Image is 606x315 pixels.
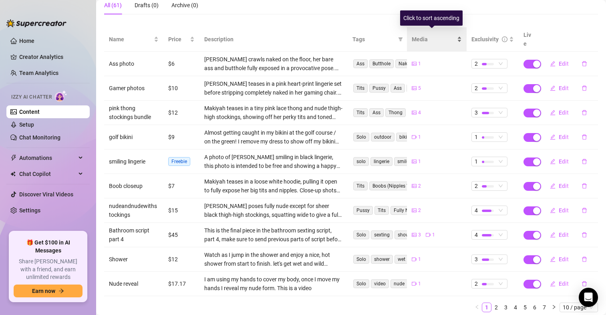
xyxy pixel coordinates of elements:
span: Edit [559,183,569,189]
button: Edit [544,253,575,266]
button: Edit [544,57,575,70]
span: 10 / page [563,303,595,312]
span: 1 [418,256,421,263]
span: edit [550,134,556,140]
span: 1 [418,280,421,288]
div: Almost getting caught in my bikini at the golf course / on the green! I remove my dress to show o... [204,128,343,146]
a: Chat Monitoring [19,134,60,141]
span: 3 [475,255,478,264]
a: Creator Analytics [19,50,83,63]
a: Team Analytics [19,70,58,76]
button: left [472,303,482,312]
span: Tits [353,108,368,117]
span: picture [412,110,417,115]
div: All (61) [104,1,122,10]
button: delete [575,131,594,143]
span: Chat Copilot [19,168,76,180]
span: Freebie [168,157,190,166]
span: Lingerie [407,84,430,93]
a: 7 [540,303,549,312]
div: Drafts (0) [135,1,159,10]
span: 2 [475,84,478,93]
span: edit [550,256,556,262]
span: Name [109,35,152,44]
span: video-camera [412,281,417,286]
span: Edit [559,85,569,91]
span: picture [412,184,417,188]
td: $7 [163,174,199,198]
div: A photo of [PERSON_NAME] smiling in black lingerie, this photo is intended to be free and showing... [204,153,343,170]
span: video [371,279,389,288]
span: 5 [418,85,421,92]
span: bikini [396,133,414,141]
span: Thong [385,108,406,117]
span: 2 [418,207,421,214]
span: 4 [475,206,478,215]
span: 🎁 Get $100 in AI Messages [14,239,83,254]
button: delete [575,277,594,290]
span: 2 [475,279,478,288]
div: Page Size [560,303,598,312]
span: edit [550,208,556,213]
span: video-camera [426,232,431,237]
td: $10 [163,76,199,101]
span: picture [412,86,417,91]
button: delete [575,82,594,95]
span: delete [582,159,587,164]
span: Ass [391,84,405,93]
span: Price [168,35,188,44]
a: 1 [482,303,491,312]
li: 7 [540,303,549,312]
td: $12 [163,101,199,125]
span: Ass [353,59,368,68]
span: Solo [353,230,369,239]
td: Gamer photos [104,76,163,101]
button: delete [575,204,594,217]
a: 2 [492,303,501,312]
span: Tits [353,182,368,190]
td: $45 [163,223,199,247]
span: shower [395,230,417,239]
span: arrow-right [58,288,64,294]
span: thunderbolt [10,155,17,161]
span: edit [550,232,556,238]
span: Pussy [369,84,389,93]
span: Earn now [32,288,55,294]
span: 2 [475,182,478,190]
div: Archive (0) [171,1,198,10]
span: delete [582,183,587,189]
span: 4 [418,109,421,117]
span: picture [412,232,417,237]
span: Ass [369,108,384,117]
span: solo [353,157,369,166]
span: filter [398,37,403,42]
span: Edit [559,134,569,140]
span: Pussy [353,206,373,215]
li: 1 [482,303,491,312]
span: delete [582,232,587,238]
li: 5 [520,303,530,312]
td: $12 [163,247,199,272]
span: video-camera [412,257,417,262]
span: delete [582,110,587,115]
span: Solo [353,133,369,141]
button: delete [575,228,594,241]
td: Ass photo [104,52,163,76]
span: edit [550,61,556,67]
td: smiling lingerie [104,149,163,174]
span: edit [550,159,556,164]
img: AI Chatter [55,90,67,102]
li: 6 [530,303,540,312]
span: filter [397,33,405,45]
span: delete [582,281,587,287]
td: $6 [163,52,199,76]
span: edit [550,110,556,115]
th: Media [407,27,466,52]
button: delete [575,180,594,192]
span: Tags [352,35,395,44]
li: 4 [511,303,520,312]
span: 1 [475,133,478,141]
span: edit [550,183,556,189]
a: 6 [530,303,539,312]
span: sexting [371,230,393,239]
